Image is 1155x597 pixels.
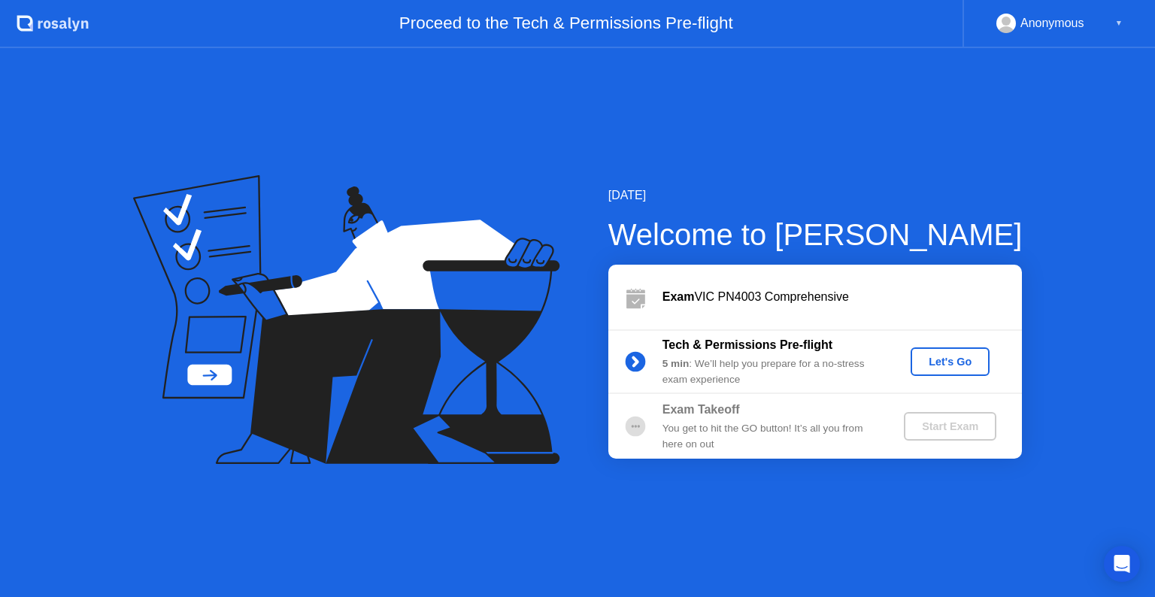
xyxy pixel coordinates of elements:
[1020,14,1084,33] div: Anonymous
[662,358,690,369] b: 5 min
[662,338,832,351] b: Tech & Permissions Pre-flight
[910,420,990,432] div: Start Exam
[662,356,879,387] div: : We’ll help you prepare for a no-stress exam experience
[662,403,740,416] b: Exam Takeoff
[917,356,984,368] div: Let's Go
[662,288,1022,306] div: VIC PN4003 Comprehensive
[904,412,996,441] button: Start Exam
[662,421,879,452] div: You get to hit the GO button! It’s all you from here on out
[608,212,1023,257] div: Welcome to [PERSON_NAME]
[1104,546,1140,582] div: Open Intercom Messenger
[608,186,1023,205] div: [DATE]
[1115,14,1123,33] div: ▼
[662,290,695,303] b: Exam
[911,347,990,376] button: Let's Go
